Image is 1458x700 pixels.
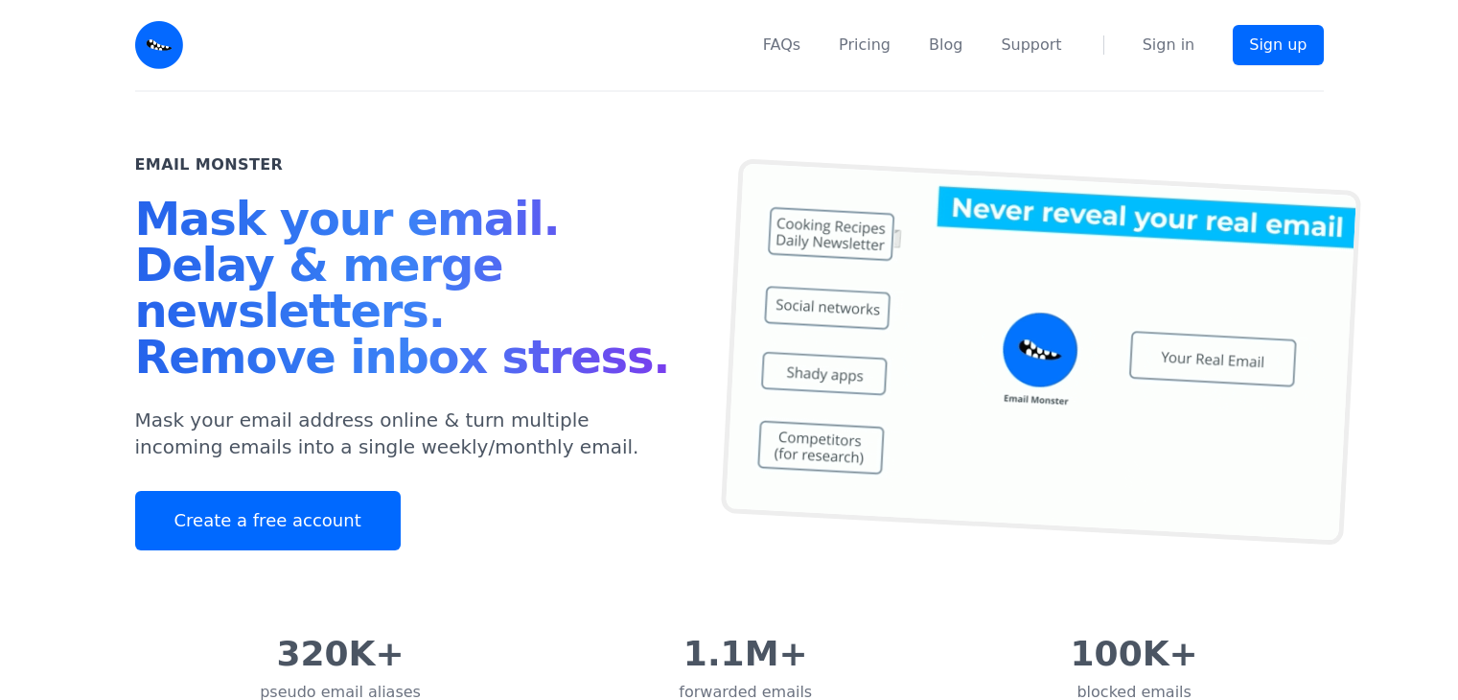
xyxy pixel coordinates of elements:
img: Email Monster [135,21,183,69]
div: 100K+ [1071,635,1198,673]
a: Support [1001,34,1061,57]
a: Sign in [1143,34,1195,57]
img: temp mail, free temporary mail, Temporary Email [720,158,1360,546]
h1: Mask your email. Delay & merge newsletters. Remove inbox stress. [135,196,683,387]
a: Blog [929,34,962,57]
h2: Email Monster [135,153,284,176]
p: Mask your email address online & turn multiple incoming emails into a single weekly/monthly email. [135,407,683,460]
a: FAQs [763,34,800,57]
a: Create a free account [135,491,401,550]
div: 1.1M+ [679,635,812,673]
a: Sign up [1233,25,1323,65]
a: Pricing [839,34,891,57]
div: 320K+ [260,635,421,673]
